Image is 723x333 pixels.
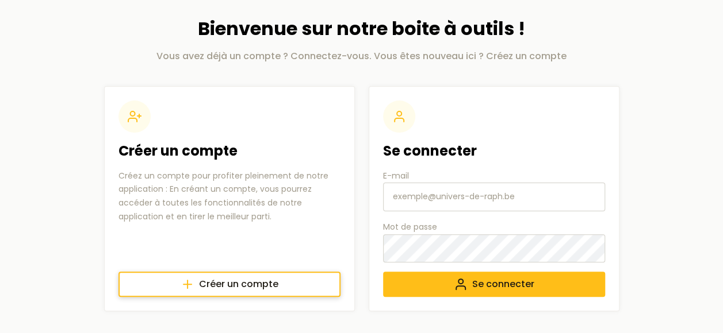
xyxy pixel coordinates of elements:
p: Créez un compte pour profiter pleinement de notre application : En créant un compte, vous pourrez... [118,169,341,224]
button: Se connecter [383,272,605,297]
h2: Se connecter [383,142,605,160]
span: Se connecter [472,277,534,291]
input: E-mail [383,183,605,211]
span: Créer un compte [199,277,278,291]
p: Vous avez déjà un compte ? Connectez-vous. Vous êtes nouveau ici ? Créez un compte [104,49,619,63]
label: Mot de passe [383,220,605,262]
input: Mot de passe [383,234,606,262]
label: E-mail [383,169,605,212]
h2: Créer un compte [118,142,341,160]
h1: Bienvenue sur notre boite à outils ! [104,18,619,40]
a: Créer un compte [118,272,341,297]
